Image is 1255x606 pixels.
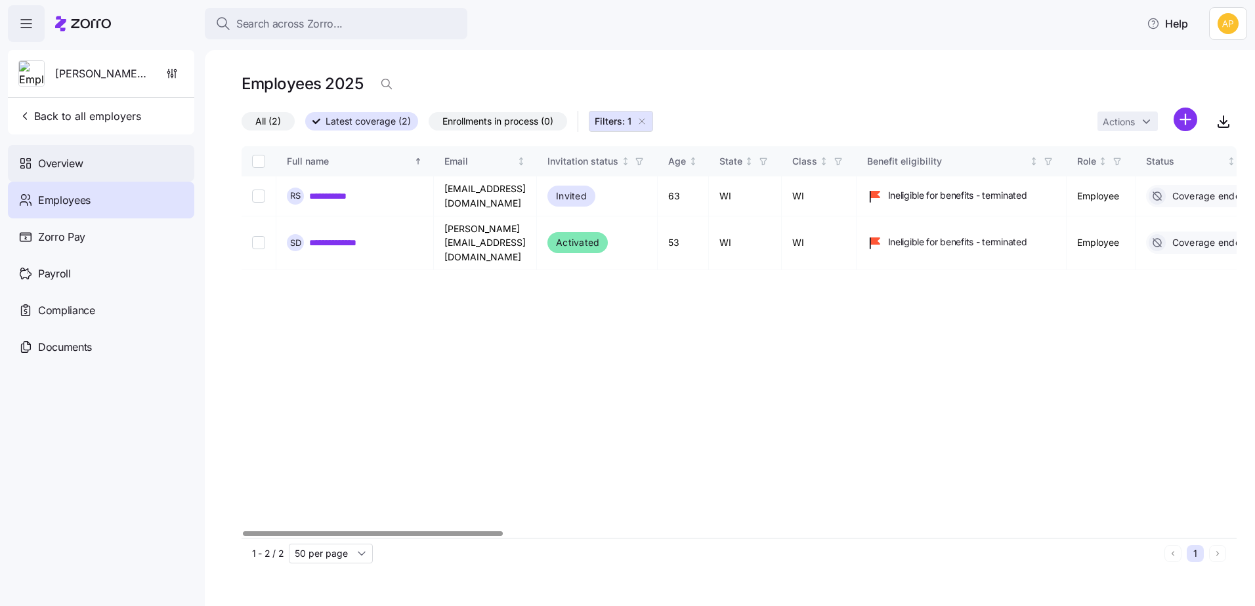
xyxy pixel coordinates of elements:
[792,154,817,169] div: Class
[290,239,301,247] span: S D
[744,157,754,166] div: Not sorted
[1029,157,1038,166] div: Not sorted
[19,61,44,87] img: Employer logo
[276,146,434,176] th: Full nameSorted ascending
[556,188,587,204] span: Invited
[888,189,1027,202] span: Ineligible for benefits - terminated
[857,146,1067,176] th: Benefit eligibilityNot sorted
[434,176,537,216] td: [EMAIL_ADDRESS][DOMAIN_NAME]
[1174,108,1197,131] svg: add icon
[1067,216,1136,270] td: Employee
[38,339,92,355] span: Documents
[1067,146,1136,176] th: RoleNot sorted
[287,154,412,169] div: Full name
[621,157,630,166] div: Not sorted
[434,146,537,176] th: EmailNot sorted
[689,157,698,166] div: Not sorted
[13,103,146,129] button: Back to all employers
[1147,16,1188,31] span: Help
[242,73,363,94] h1: Employees 2025
[709,176,782,216] td: WI
[668,154,686,169] div: Age
[547,154,618,169] div: Invitation status
[1164,545,1181,562] button: Previous page
[709,216,782,270] td: WI
[55,66,150,82] span: [PERSON_NAME] Finer Meats
[290,192,301,200] span: R S
[658,216,709,270] td: 53
[658,146,709,176] th: AgeNot sorted
[782,176,857,216] td: WI
[1067,176,1136,216] td: Employee
[1168,190,1247,203] span: Coverage ended
[782,146,857,176] th: ClassNot sorted
[8,255,194,292] a: Payroll
[782,216,857,270] td: WI
[888,235,1027,249] span: Ineligible for benefits - terminated
[38,229,85,245] span: Zorro Pay
[8,182,194,218] a: Employees
[38,266,71,282] span: Payroll
[414,157,423,166] div: Sorted ascending
[595,115,631,128] span: Filters: 1
[1227,157,1236,166] div: Not sorted
[1218,13,1239,34] img: 0cde023fa4344edf39c6fb2771ee5dcf
[444,154,515,169] div: Email
[1103,117,1135,127] span: Actions
[442,113,553,130] span: Enrollments in process (0)
[18,108,141,124] span: Back to all employers
[252,155,265,168] input: Select all records
[38,155,83,172] span: Overview
[236,16,343,32] span: Search across Zorro...
[205,8,467,39] button: Search across Zorro...
[1098,157,1107,166] div: Not sorted
[1209,545,1226,562] button: Next page
[1146,154,1225,169] div: Status
[8,329,194,365] a: Documents
[867,154,1027,169] div: Benefit eligibility
[537,146,658,176] th: Invitation statusNot sorted
[326,113,411,130] span: Latest coverage (2)
[252,236,265,249] input: Select record 2
[8,218,194,255] a: Zorro Pay
[1168,236,1247,249] span: Coverage ended
[38,302,95,319] span: Compliance
[255,113,281,130] span: All (2)
[252,547,284,560] span: 1 - 2 / 2
[8,145,194,182] a: Overview
[8,292,194,329] a: Compliance
[38,192,91,209] span: Employees
[1097,111,1158,131] button: Actions
[709,146,782,176] th: StateNot sorted
[252,190,265,203] input: Select record 1
[819,157,828,166] div: Not sorted
[658,176,709,216] td: 63
[1187,545,1204,562] button: 1
[517,157,526,166] div: Not sorted
[719,154,742,169] div: State
[434,216,537,270] td: [PERSON_NAME][EMAIL_ADDRESS][DOMAIN_NAME]
[556,235,599,251] span: Activated
[1136,10,1199,37] button: Help
[589,111,653,132] button: Filters: 1
[1077,154,1096,169] div: Role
